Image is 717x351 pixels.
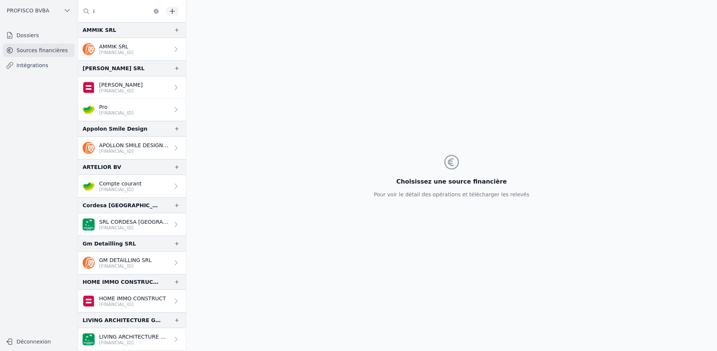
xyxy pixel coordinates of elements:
img: belfius.png [83,295,95,307]
img: belfius.png [83,81,95,93]
p: AMMIK SRL [99,43,134,50]
button: PROFISCO BVBA [3,5,75,17]
a: Compte courant [FINANCIAL_ID] [78,175,186,197]
div: Cordesa [GEOGRAPHIC_DATA] SRL [83,201,162,210]
img: crelan.png [83,104,95,116]
img: BNP_BE_BUSINESS_GEBABEBB.png [83,333,95,345]
a: SRL CORDESA [GEOGRAPHIC_DATA] [FINANCIAL_ID] [78,213,186,236]
a: Intégrations [3,59,75,72]
div: ARTELIOR BV [83,163,121,172]
p: LIVING ARCHITECTURE GLOBAL [99,333,169,340]
a: LIVING ARCHITECTURE GLOBAL [FINANCIAL_ID] [78,328,186,351]
img: BNP_BE_BUSINESS_GEBABEBB.png [83,218,95,230]
p: [FINANCIAL_ID] [99,263,152,269]
a: [PERSON_NAME] [FINANCIAL_ID] [78,76,186,99]
div: Gm Detailling SRL [83,239,136,248]
p: SRL CORDESA [GEOGRAPHIC_DATA] [99,218,169,226]
p: [FINANCIAL_ID] [99,148,169,154]
div: Appolon Smile Design [83,124,148,133]
img: crelan.png [83,180,95,192]
p: [PERSON_NAME] [99,81,143,89]
a: Sources financières [3,44,75,57]
a: Dossiers [3,29,75,42]
a: AMMIK SRL [FINANCIAL_ID] [78,38,186,60]
button: Déconnexion [3,336,75,348]
p: APOLLON SMILE DESIGN SRL [99,142,169,149]
p: [FINANCIAL_ID] [99,110,134,116]
p: [FINANCIAL_ID] [99,225,169,231]
p: [FINANCIAL_ID] [99,88,143,94]
div: HOME IMMO CONSTRUCT BV [83,277,162,286]
img: ing.png [83,257,95,269]
p: [FINANCIAL_ID] [99,340,169,346]
a: GM DETAILLING SRL [FINANCIAL_ID] [78,252,186,274]
p: [FINANCIAL_ID] [99,301,166,307]
p: [FINANCIAL_ID] [99,187,142,193]
a: HOME IMMO CONSTRUCT [FINANCIAL_ID] [78,290,186,312]
p: [FINANCIAL_ID] [99,50,134,56]
p: Pro [99,103,134,111]
img: ing.png [83,43,95,55]
a: APOLLON SMILE DESIGN SRL [FINANCIAL_ID] [78,137,186,159]
div: LIVING ARCHITECTURE GLOBAL SRL [83,316,162,325]
p: Pour voir le détail des opérations et télécharger les relevés [374,191,529,198]
span: PROFISCO BVBA [7,7,49,14]
div: AMMIK SRL [83,26,116,35]
img: ing.png [83,142,95,154]
p: GM DETAILLING SRL [99,256,152,264]
h3: Choisissez une source financière [374,177,529,186]
input: Filtrer par dossier... [78,5,164,18]
p: Compte courant [99,180,142,187]
div: [PERSON_NAME] SRL [83,64,145,73]
a: Pro [FINANCIAL_ID] [78,99,186,121]
p: HOME IMMO CONSTRUCT [99,295,166,302]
